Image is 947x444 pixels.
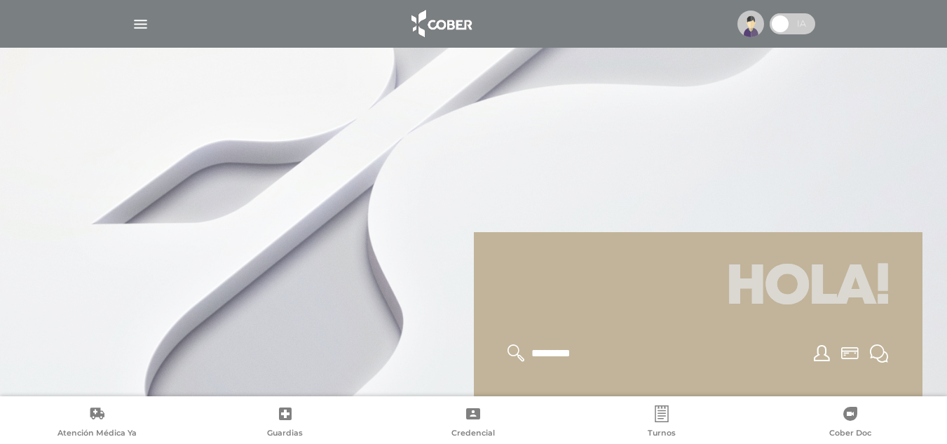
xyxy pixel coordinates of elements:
[379,405,568,441] a: Credencial
[756,405,944,441] a: Cober Doc
[57,428,137,440] span: Atención Médica Ya
[491,249,906,328] h1: Hola!
[191,405,380,441] a: Guardias
[648,428,676,440] span: Turnos
[829,428,871,440] span: Cober Doc
[3,405,191,441] a: Atención Médica Ya
[568,405,756,441] a: Turnos
[737,11,764,37] img: profile-placeholder.svg
[267,428,303,440] span: Guardias
[404,7,477,41] img: logo_cober_home-white.png
[132,15,149,33] img: Cober_menu-lines-white.svg
[451,428,495,440] span: Credencial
